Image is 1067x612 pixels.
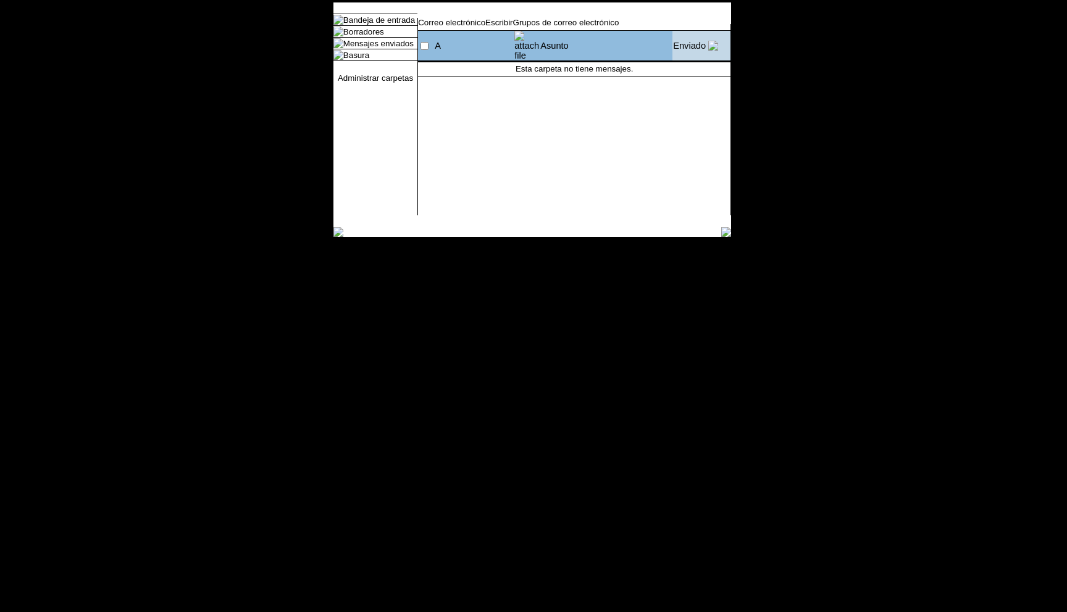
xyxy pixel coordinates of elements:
[673,41,706,51] a: Enviado
[343,39,414,48] a: Mensajes enviados
[418,18,485,27] a: Correo electrónico
[333,15,343,25] img: folder_icon.gif
[418,63,730,74] td: Esta carpeta no tiene mensajes.
[485,18,513,27] a: Escribir
[333,38,343,48] img: folder_icon.gif
[333,50,343,60] img: folder_icon.gif
[540,41,569,51] a: Asunto
[435,41,441,51] a: A
[343,51,369,60] a: Basura
[343,27,384,36] a: Borradores
[708,41,718,51] img: arrow_down.gif
[333,227,343,237] img: table_footer_left.gif
[333,27,343,36] img: folder_icon_pick.gif
[417,215,731,216] img: black_spacer.gif
[343,15,415,25] a: Bandeja de entrada
[721,227,731,237] img: table_footer_right.gif
[514,31,539,60] img: attach file
[338,73,413,83] a: Administrar carpetas
[513,18,619,27] a: Grupos de correo electrónico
